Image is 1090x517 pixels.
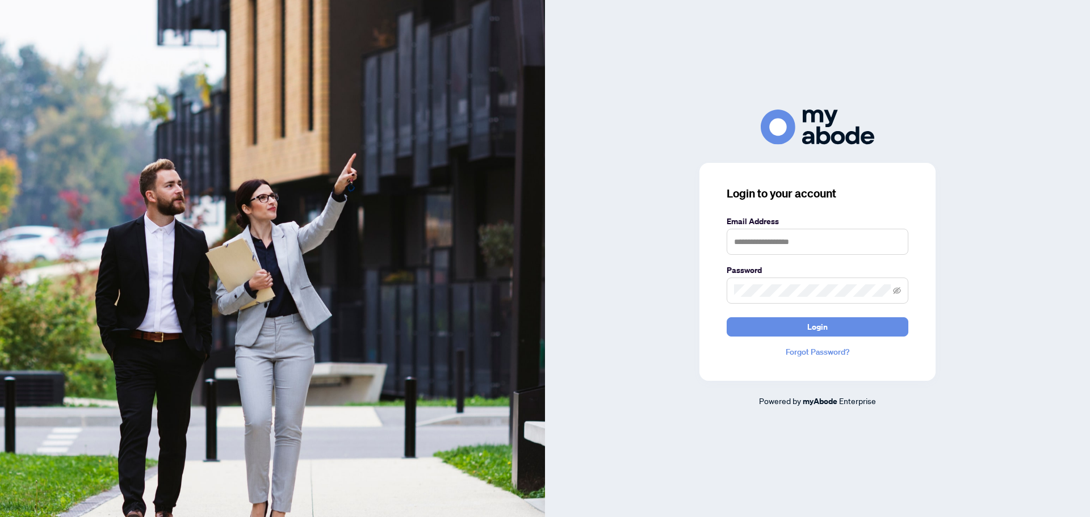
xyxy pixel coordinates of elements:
[761,110,874,144] img: ma-logo
[759,396,801,406] span: Powered by
[727,346,908,358] a: Forgot Password?
[893,287,901,295] span: eye-invisible
[807,318,828,336] span: Login
[727,317,908,337] button: Login
[727,215,908,228] label: Email Address
[839,396,876,406] span: Enterprise
[727,264,908,276] label: Password
[727,186,908,201] h3: Login to your account
[803,395,837,407] a: myAbode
